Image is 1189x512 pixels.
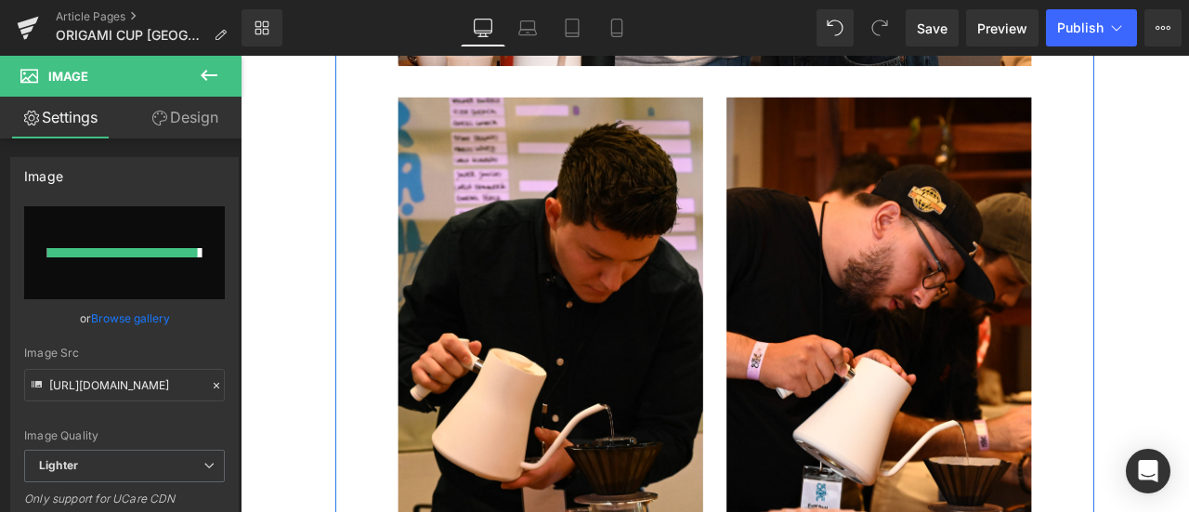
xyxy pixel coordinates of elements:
[39,458,78,472] b: Lighter
[966,9,1039,46] a: Preview
[917,19,947,38] span: Save
[124,97,245,138] a: Design
[1144,9,1182,46] button: More
[242,9,282,46] a: New Library
[56,28,206,43] span: ORIGAMI CUP [GEOGRAPHIC_DATA] [DATE]
[594,9,639,46] a: Mobile
[24,429,225,442] div: Image Quality
[24,347,225,360] div: Image Src
[1046,9,1137,46] button: Publish
[1057,20,1104,35] span: Publish
[861,9,898,46] button: Redo
[550,9,594,46] a: Tablet
[1126,449,1170,493] div: Open Intercom Messenger
[505,9,550,46] a: Laptop
[817,9,854,46] button: Undo
[24,309,225,328] div: or
[24,158,63,184] div: Image
[24,369,225,401] input: Link
[56,9,242,24] a: Article Pages
[461,9,505,46] a: Desktop
[48,69,88,84] span: Image
[91,302,170,335] a: Browse gallery
[977,19,1027,38] span: Preview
